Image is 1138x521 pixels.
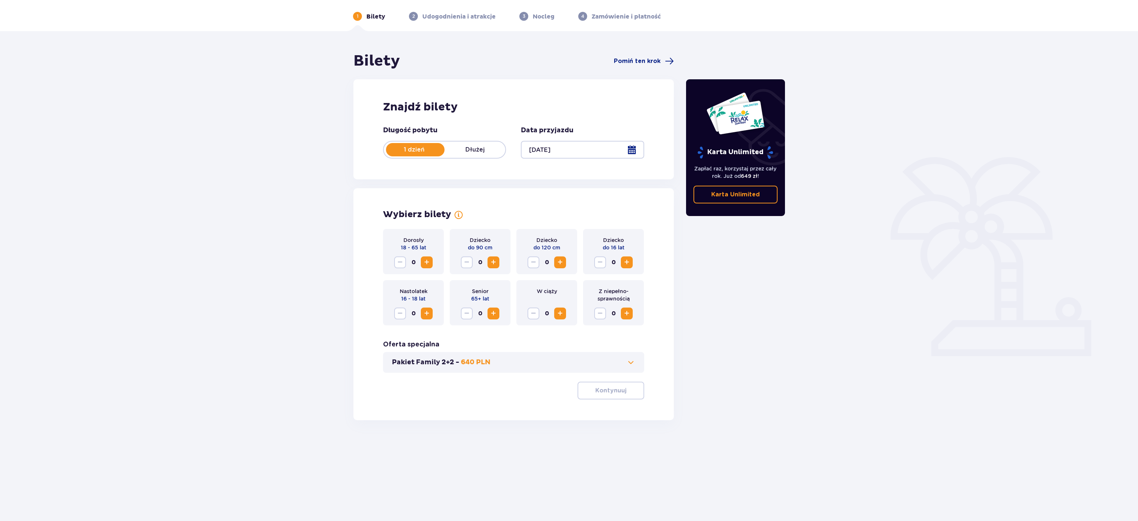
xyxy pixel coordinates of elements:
p: Wybierz bilety [383,209,451,220]
p: Dziecko [603,236,624,244]
h1: Bilety [353,52,400,70]
p: Nastolatek [400,288,427,295]
button: Decrease [461,256,473,268]
p: Dziecko [536,236,557,244]
span: 0 [407,308,419,319]
button: Decrease [594,256,606,268]
span: Pomiń ten krok [614,57,660,65]
p: Nocleg [533,13,555,21]
button: Decrease [461,308,473,319]
p: Data przyjazdu [521,126,573,135]
button: Increase [488,256,499,268]
button: Decrease [528,256,539,268]
p: Zapłać raz, korzystaj przez cały rok. Już od ! [693,165,778,180]
p: 1 dzień [384,146,445,154]
button: Increase [621,256,633,268]
h2: Znajdź bilety [383,100,644,114]
button: Decrease [394,256,406,268]
span: 0 [474,256,486,268]
p: do 120 cm [533,244,560,251]
p: 1 [357,13,359,20]
button: Decrease [394,308,406,319]
p: 2 [412,13,415,20]
button: Increase [421,256,433,268]
p: Dorosły [403,236,424,244]
p: do 90 cm [468,244,492,251]
p: Dłużej [445,146,505,154]
p: W ciąży [537,288,557,295]
button: Increase [488,308,499,319]
p: Zamówienie i płatność [592,13,661,21]
p: 18 - 65 lat [401,244,426,251]
span: 649 zł [741,173,758,179]
p: Udogodnienia i atrakcje [422,13,496,21]
span: 0 [608,256,619,268]
p: Pakiet Family 2+2 - [392,358,459,367]
p: Kontynuuj [595,386,626,395]
p: 3 [523,13,525,20]
p: Oferta specjalna [383,340,439,349]
p: Karta Unlimited [711,190,760,199]
span: 0 [608,308,619,319]
p: 640 PLN [461,358,490,367]
p: Karta Unlimited [697,146,774,159]
button: Increase [554,256,566,268]
span: 0 [474,308,486,319]
a: Pomiń ten krok [614,57,674,66]
p: 4 [581,13,584,20]
button: Increase [421,308,433,319]
p: Dziecko [470,236,490,244]
p: do 16 lat [603,244,625,251]
button: Increase [554,308,566,319]
span: 0 [541,256,553,268]
button: Pakiet Family 2+2 -640 PLN [392,358,635,367]
button: Increase [621,308,633,319]
p: Z niepełno­sprawnością [589,288,638,302]
button: Kontynuuj [578,382,644,399]
p: Bilety [366,13,385,21]
p: 16 - 18 lat [401,295,426,302]
span: 0 [541,308,553,319]
button: Decrease [528,308,539,319]
p: Senior [472,288,489,295]
p: Długość pobytu [383,126,437,135]
button: Decrease [594,308,606,319]
span: 0 [407,256,419,268]
a: Karta Unlimited [693,186,778,203]
p: 65+ lat [471,295,489,302]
